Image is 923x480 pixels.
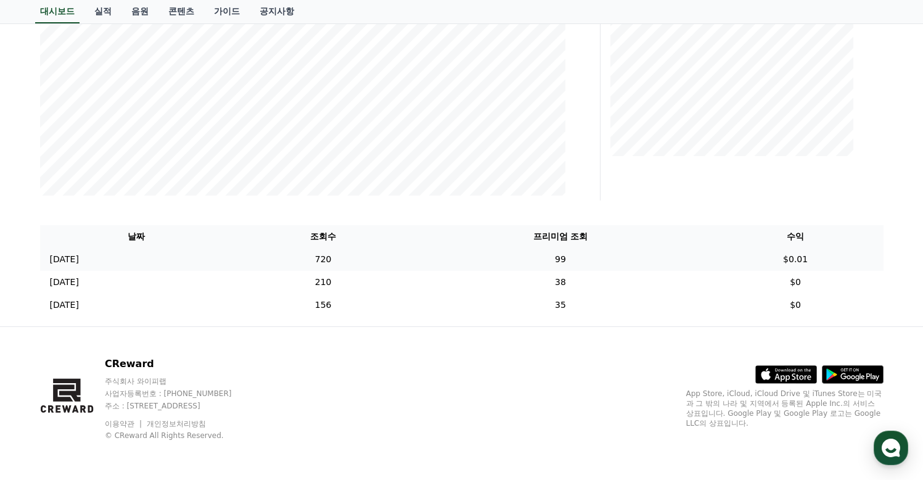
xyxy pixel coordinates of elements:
[105,376,255,386] p: 주식회사 와이피랩
[4,378,81,408] a: 홈
[708,294,884,317] td: $0
[40,225,233,248] th: 날짜
[233,271,413,294] td: 210
[159,378,237,408] a: 설정
[105,389,255,399] p: 사업자등록번호 : [PHONE_NUMBER]
[105,431,255,441] p: © CReward All Rights Reserved.
[147,420,206,428] a: 개인정보처리방침
[233,225,413,248] th: 조회수
[708,271,884,294] td: $0
[81,378,159,408] a: 대화
[413,248,707,271] td: 99
[105,420,144,428] a: 이용약관
[686,389,884,428] p: App Store, iCloud, iCloud Drive 및 iTunes Store는 미국과 그 밖의 나라 및 지역에서 등록된 Apple Inc.의 서비스 상표입니다. Goo...
[50,276,79,289] p: [DATE]
[191,396,205,406] span: 설정
[413,225,707,248] th: 프리미엄 조회
[413,294,707,317] td: 35
[233,248,413,271] td: 720
[50,253,79,266] p: [DATE]
[708,225,884,248] th: 수익
[50,299,79,312] p: [DATE]
[233,294,413,317] td: 156
[105,401,255,411] p: 주소 : [STREET_ADDRESS]
[413,271,707,294] td: 38
[708,248,884,271] td: $0.01
[39,396,46,406] span: 홈
[105,357,255,371] p: CReward
[113,397,128,407] span: 대화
